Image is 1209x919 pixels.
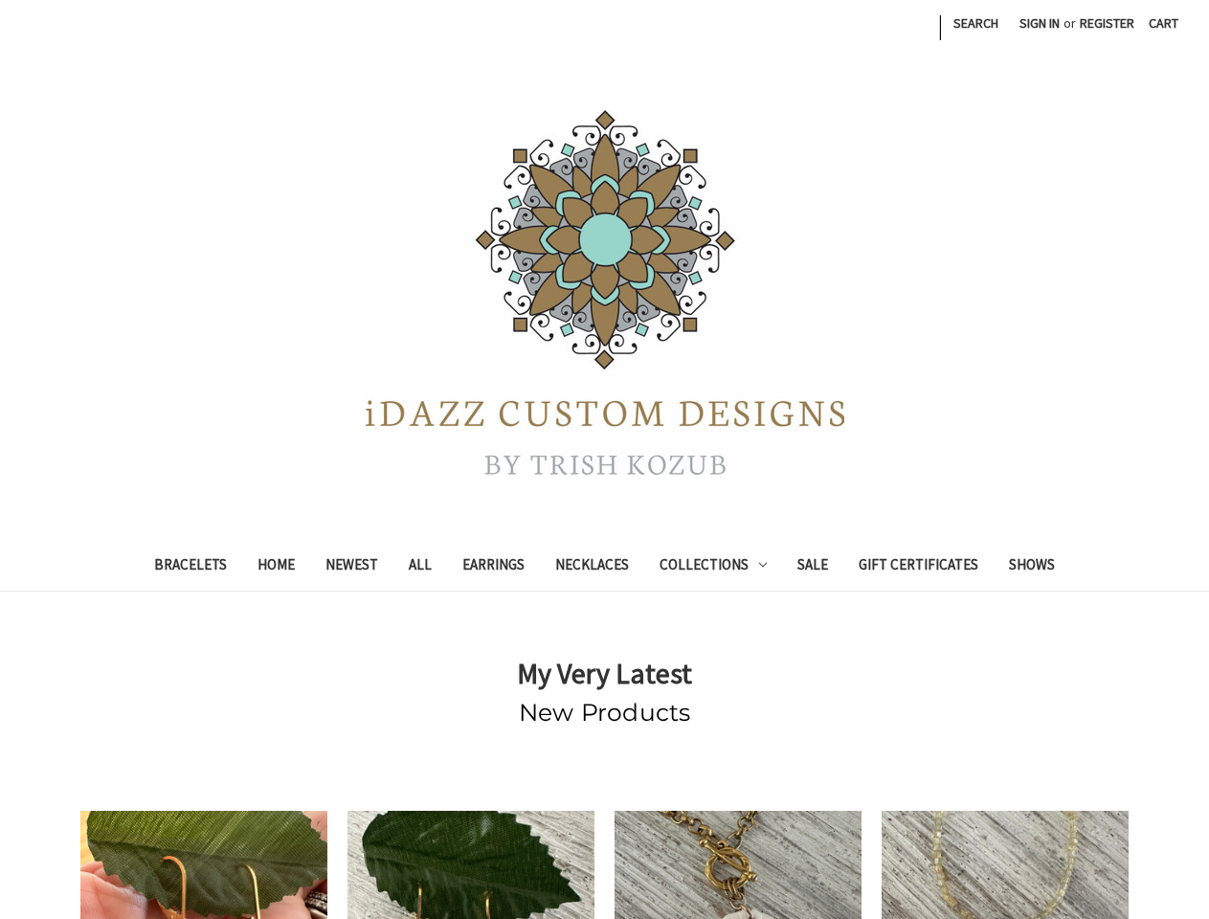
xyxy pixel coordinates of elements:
strong: My Very Latest [517,655,692,691]
a: Sale [782,544,843,591]
a: Bracelets [139,544,242,591]
a: Necklaces [540,544,644,591]
li: | [936,8,943,44]
a: All [393,544,447,591]
h2: New Products [80,695,1129,731]
span: or [1062,13,1078,34]
a: Shows [994,544,1070,591]
img: iDazz Custom Designs [366,110,844,475]
a: Earrings [447,544,540,591]
a: Home [242,544,310,591]
span: Cart [1149,14,1178,32]
a: Newest [310,544,393,591]
a: Gift Certificates [843,544,994,591]
a: Collections [644,544,782,591]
